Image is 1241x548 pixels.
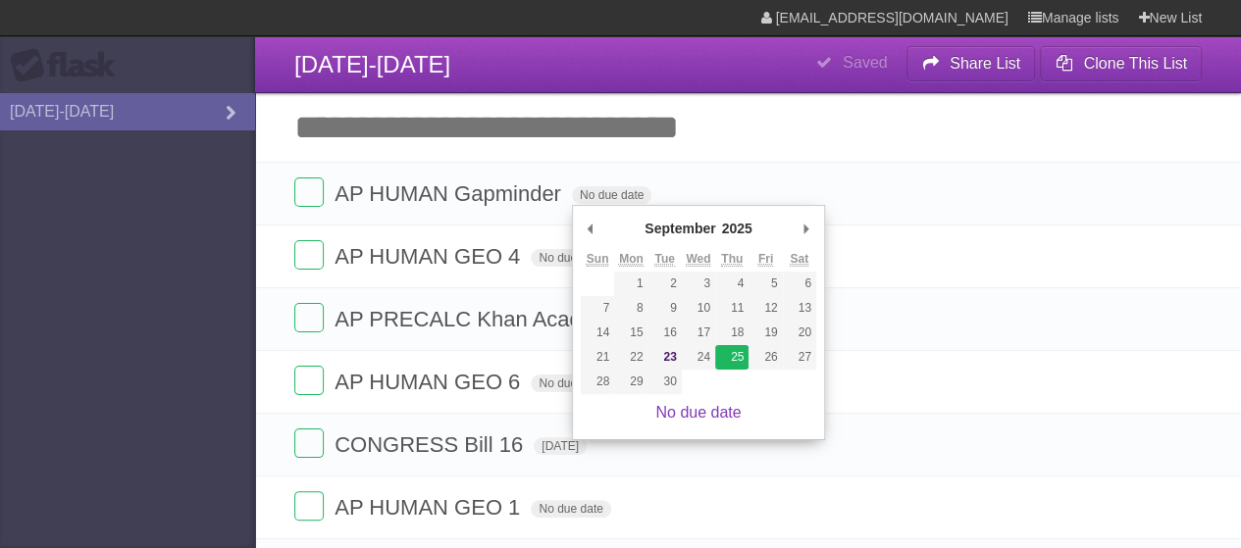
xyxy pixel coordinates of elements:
[797,214,816,243] button: Next Month
[783,321,816,345] button: 20
[294,491,324,521] label: Done
[581,321,614,345] button: 14
[682,345,715,370] button: 24
[647,272,681,296] button: 2
[647,321,681,345] button: 16
[335,181,566,206] span: AP HUMAN Gapminder
[294,366,324,395] label: Done
[682,321,715,345] button: 17
[749,345,782,370] button: 26
[531,500,610,518] span: No due date
[783,296,816,321] button: 13
[581,345,614,370] button: 21
[783,272,816,296] button: 6
[654,252,674,267] abbr: Tuesday
[950,55,1020,72] b: Share List
[783,345,816,370] button: 27
[749,321,782,345] button: 19
[534,437,587,455] span: [DATE]
[614,370,647,394] button: 29
[335,244,525,269] span: AP HUMAN GEO 4
[686,252,710,267] abbr: Wednesday
[749,296,782,321] button: 12
[294,428,324,458] label: Done
[1040,46,1202,81] button: Clone This List
[335,370,525,394] span: AP HUMAN GEO 6
[10,48,128,83] div: Flask
[531,249,610,267] span: No due date
[642,214,718,243] div: September
[906,46,1036,81] button: Share List
[715,296,749,321] button: 11
[682,272,715,296] button: 3
[614,345,647,370] button: 22
[581,296,614,321] button: 7
[721,252,743,267] abbr: Thursday
[715,321,749,345] button: 18
[758,252,773,267] abbr: Friday
[647,296,681,321] button: 9
[294,51,450,77] span: [DATE]-[DATE]
[1083,55,1187,72] b: Clone This List
[294,177,324,207] label: Done
[749,272,782,296] button: 5
[614,321,647,345] button: 15
[581,214,600,243] button: Previous Month
[647,345,681,370] button: 23
[587,252,609,267] abbr: Sunday
[581,370,614,394] button: 28
[614,272,647,296] button: 1
[335,495,525,520] span: AP HUMAN GEO 1
[682,296,715,321] button: 10
[335,432,528,457] span: CONGRESS Bill 16
[647,370,681,394] button: 30
[655,404,741,421] a: No due date
[715,345,749,370] button: 25
[294,240,324,270] label: Done
[294,303,324,332] label: Done
[715,272,749,296] button: 4
[572,186,651,204] span: No due date
[718,214,754,243] div: 2025
[790,252,808,267] abbr: Saturday
[531,374,610,392] span: No due date
[843,54,887,71] b: Saved
[335,307,627,331] span: AP PRECALC Khan Academy
[619,252,644,267] abbr: Monday
[614,296,647,321] button: 8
